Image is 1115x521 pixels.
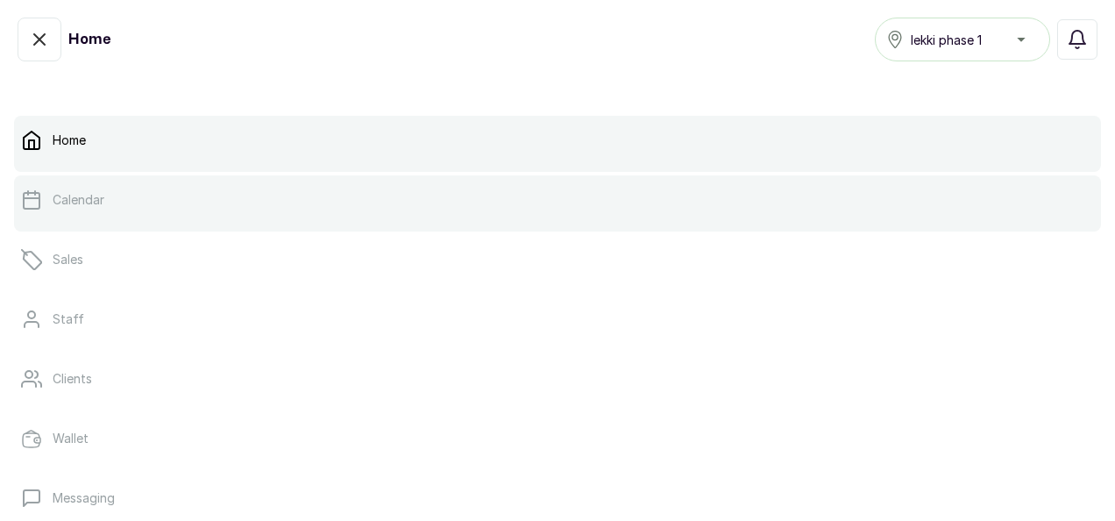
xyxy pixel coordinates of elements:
[14,295,1101,344] a: Staff
[53,430,89,447] p: Wallet
[911,31,982,49] span: lekki phase 1
[53,251,83,268] p: Sales
[53,310,84,328] p: Staff
[14,116,1101,165] a: Home
[53,370,92,388] p: Clients
[53,132,86,149] p: Home
[53,191,104,209] p: Calendar
[53,489,115,507] p: Messaging
[14,414,1101,463] a: Wallet
[875,18,1050,61] button: lekki phase 1
[14,235,1101,284] a: Sales
[14,354,1101,403] a: Clients
[14,175,1101,225] a: Calendar
[68,29,110,50] h1: Home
